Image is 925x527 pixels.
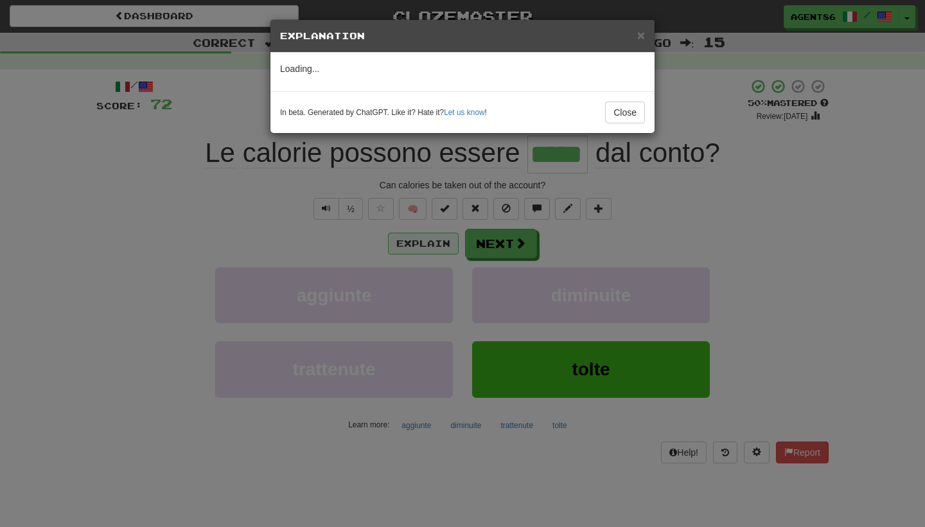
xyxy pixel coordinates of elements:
button: Close [637,28,645,42]
button: Close [605,102,645,123]
h5: Explanation [280,30,645,42]
span: × [637,28,645,42]
small: In beta. Generated by ChatGPT. Like it? Hate it? ! [280,107,487,118]
a: Let us know [444,108,484,117]
p: Loading... [280,62,645,75]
